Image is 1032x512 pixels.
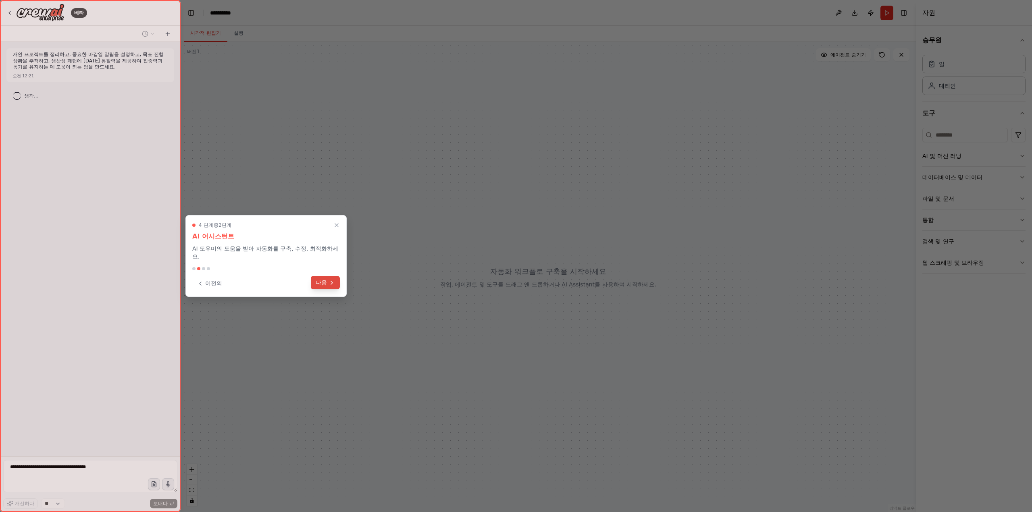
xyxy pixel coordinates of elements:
[222,222,232,228] font: 단계
[192,232,234,240] font: AI 어시스턴트
[205,280,222,286] font: 이전의
[316,279,327,286] font: 다음
[192,277,227,290] button: 이전의
[214,222,218,228] font: 중
[332,220,341,230] button: 연습문제 닫기
[311,276,340,289] button: 다음
[199,222,214,228] font: 4 단계
[185,7,197,19] button: 왼쪽 사이드바 숨기기
[218,222,222,228] font: 2
[192,245,338,260] font: AI 도우미의 도움을 받아 자동화를 구축, 수정, 최적화하세요.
